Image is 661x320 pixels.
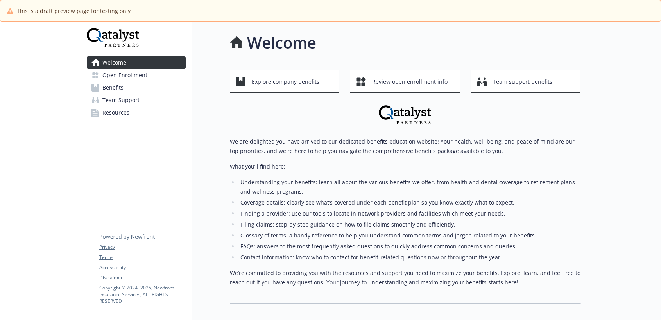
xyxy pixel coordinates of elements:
[230,162,581,171] p: What you’ll find here:
[102,94,140,106] span: Team Support
[350,70,460,93] button: Review open enrollment info
[238,220,581,229] li: Filing claims: step-by-step guidance on how to file claims smoothly and efficiently.
[87,94,186,106] a: Team Support
[238,253,581,262] li: Contact information: know who to contact for benefit-related questions now or throughout the year.
[230,268,581,287] p: We’re committed to providing you with the resources and support you need to maximize your benefit...
[238,198,581,207] li: Coverage details: clearly see what’s covered under each benefit plan so you know exactly what to ...
[102,106,129,119] span: Resources
[99,284,185,304] p: Copyright © 2024 - 2025 , Newfront Insurance Services, ALL RIGHTS RESERVED
[87,81,186,94] a: Benefits
[102,69,147,81] span: Open Enrollment
[99,264,185,271] a: Accessibility
[471,70,581,93] button: Team support benefits
[379,105,432,124] img: overview page banner
[238,242,581,251] li: FAQs: answers to the most frequently asked questions to quickly address common concerns and queries.
[238,178,581,196] li: Understanding your benefits: learn all about the various benefits we offer, from health and denta...
[493,74,552,89] span: Team support benefits
[17,7,131,15] span: This is a draft preview page for testing only
[102,81,124,94] span: Benefits
[102,56,126,69] span: Welcome
[99,244,185,251] a: Privacy
[238,209,581,218] li: Finding a provider: use our tools to locate in-network providers and facilities which meet your n...
[230,70,340,93] button: Explore company benefits
[238,231,581,240] li: Glossary of terms: a handy reference to help you understand common terms and jargon related to yo...
[99,274,185,281] a: Disclaimer
[247,31,316,54] h1: Welcome
[99,254,185,261] a: Terms
[87,69,186,81] a: Open Enrollment
[87,56,186,69] a: Welcome
[372,74,448,89] span: Review open enrollment info
[87,106,186,119] a: Resources
[230,137,581,156] p: We are delighted you have arrived to our dedicated benefits education website! Your health, well-...
[252,74,319,89] span: Explore company benefits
